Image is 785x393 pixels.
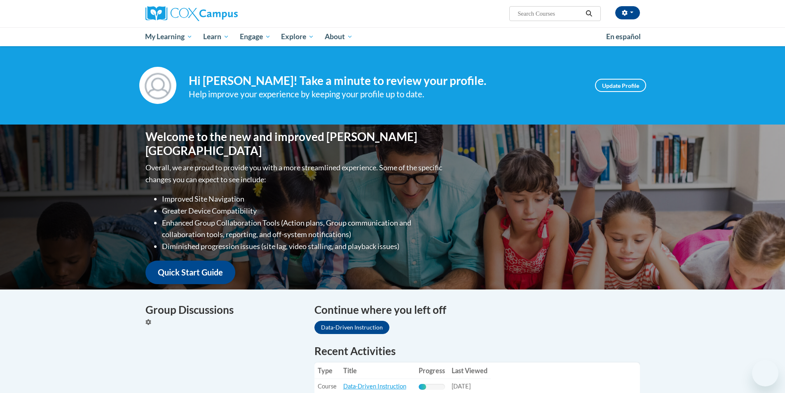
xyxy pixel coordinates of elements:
[240,32,271,42] span: Engage
[583,9,595,19] button: Search
[314,321,389,334] a: Data-Driven Instruction
[145,6,302,21] a: Cox Campus
[314,362,340,379] th: Type
[415,362,448,379] th: Progress
[145,162,444,186] p: Overall, we are proud to provide you with a more streamlined experience. Some of the specific cha...
[752,360,778,386] iframe: Button to launch messaging window
[189,87,583,101] div: Help improve your experience by keeping your profile up to date.
[162,240,444,252] li: Diminished progression issues (site lag, video stalling, and playback issues)
[145,6,238,21] img: Cox Campus
[133,27,652,46] div: Main menu
[140,27,198,46] a: My Learning
[189,74,583,88] h4: Hi [PERSON_NAME]! Take a minute to review your profile.
[606,32,641,41] span: En español
[452,383,471,390] span: [DATE]
[419,384,426,390] div: Progress, %
[145,261,235,284] a: Quick Start Guide
[318,383,337,390] span: Course
[145,302,302,318] h4: Group Discussions
[615,6,640,19] button: Account Settings
[314,344,640,358] h1: Recent Activities
[343,383,406,390] a: Data-Driven Instruction
[145,130,444,158] h1: Welcome to the new and improved [PERSON_NAME][GEOGRAPHIC_DATA]
[595,79,646,92] a: Update Profile
[139,67,176,104] img: Profile Image
[281,32,314,42] span: Explore
[340,362,415,379] th: Title
[325,32,353,42] span: About
[601,28,646,45] a: En español
[162,193,444,205] li: Improved Site Navigation
[276,27,319,46] a: Explore
[319,27,358,46] a: About
[234,27,276,46] a: Engage
[203,32,229,42] span: Learn
[314,302,640,318] h4: Continue where you left off
[198,27,234,46] a: Learn
[448,362,491,379] th: Last Viewed
[162,205,444,217] li: Greater Device Compatibility
[162,217,444,241] li: Enhanced Group Collaboration Tools (Action plans, Group communication and collaboration tools, re...
[517,9,583,19] input: Search Courses
[145,32,192,42] span: My Learning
